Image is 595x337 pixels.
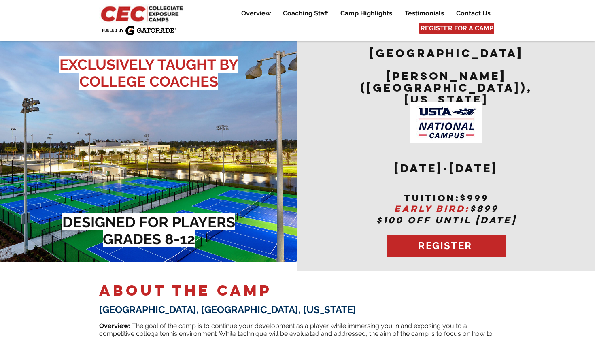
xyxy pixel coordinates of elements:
a: Coaching Staff [277,9,334,18]
nav: Site [229,9,496,18]
a: REGISTER [387,235,506,257]
span: ABOUT THE CAMP [99,281,272,300]
p: Contact Us [452,9,495,18]
p: Coaching Staff [279,9,332,18]
span: [DATE]-[DATE] [394,161,498,175]
p: Overview [237,9,275,18]
a: REGISTER FOR A CAMP [419,23,494,34]
span: Overview: [99,322,130,330]
a: Contact Us [450,9,496,18]
span: EARLY BIRD: [394,203,470,214]
a: Camp Highlights [334,9,398,18]
a: Overview [235,9,276,18]
img: Fueled by Gatorade.png [102,26,176,35]
span: ([GEOGRAPHIC_DATA]), [US_STATE] [360,81,532,106]
img: USTA Campus image_edited.jpg [410,102,482,143]
img: CEC Logo Primary_edited.jpg [99,4,187,23]
span: $899 [470,203,499,214]
p: Testimonials [401,9,448,18]
span: GRADES 8-12 [103,230,195,247]
a: Testimonials [399,9,450,18]
span: [GEOGRAPHIC_DATA] [370,46,523,60]
span: REGISTER [418,240,472,252]
span: EXCLUSIVELY TAUGHT BY COLLEGE COACHES [59,56,238,90]
p: Camp Highlights [336,9,396,18]
span: tuition:$999 [404,192,489,204]
span: $100 OFF UNTIL [DATE] [376,214,516,226]
span: REGISTER FOR A CAMP [421,24,493,33]
span: [PERSON_NAME] [387,69,506,83]
span: DESIGNED FOR PLAYERS [62,213,235,230]
span: [GEOGRAPHIC_DATA], [GEOGRAPHIC_DATA], [US_STATE] [99,304,356,316]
